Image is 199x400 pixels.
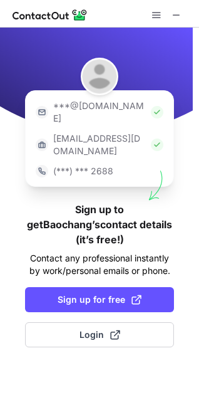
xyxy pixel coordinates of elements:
[25,287,174,312] button: Sign up for free
[25,322,174,347] button: Login
[36,106,48,118] img: https://contactout.com/extension/app/static/media/login-email-icon.f64bce713bb5cd1896fef81aa7b14a...
[151,106,163,118] img: Check Icon
[79,329,120,341] span: Login
[58,293,141,306] span: Sign up for free
[53,100,146,125] p: ***@[DOMAIN_NAME]
[25,252,174,277] p: Contact any professional instantly by work/personal emails or phone.
[13,8,88,23] img: ContactOut v5.3.10
[25,202,174,247] h1: Sign up to get Baochang’s contact details (it’s free!)
[53,132,146,157] p: [EMAIL_ADDRESS][DOMAIN_NAME]
[81,58,118,95] img: Baochang Ma
[36,165,48,177] img: https://contactout.com/extension/app/static/media/login-phone-icon.bacfcb865e29de816d437549d7f4cb...
[151,139,163,151] img: Check Icon
[36,139,48,151] img: https://contactout.com/extension/app/static/media/login-work-icon.638a5007170bc45168077fde17b29a1...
